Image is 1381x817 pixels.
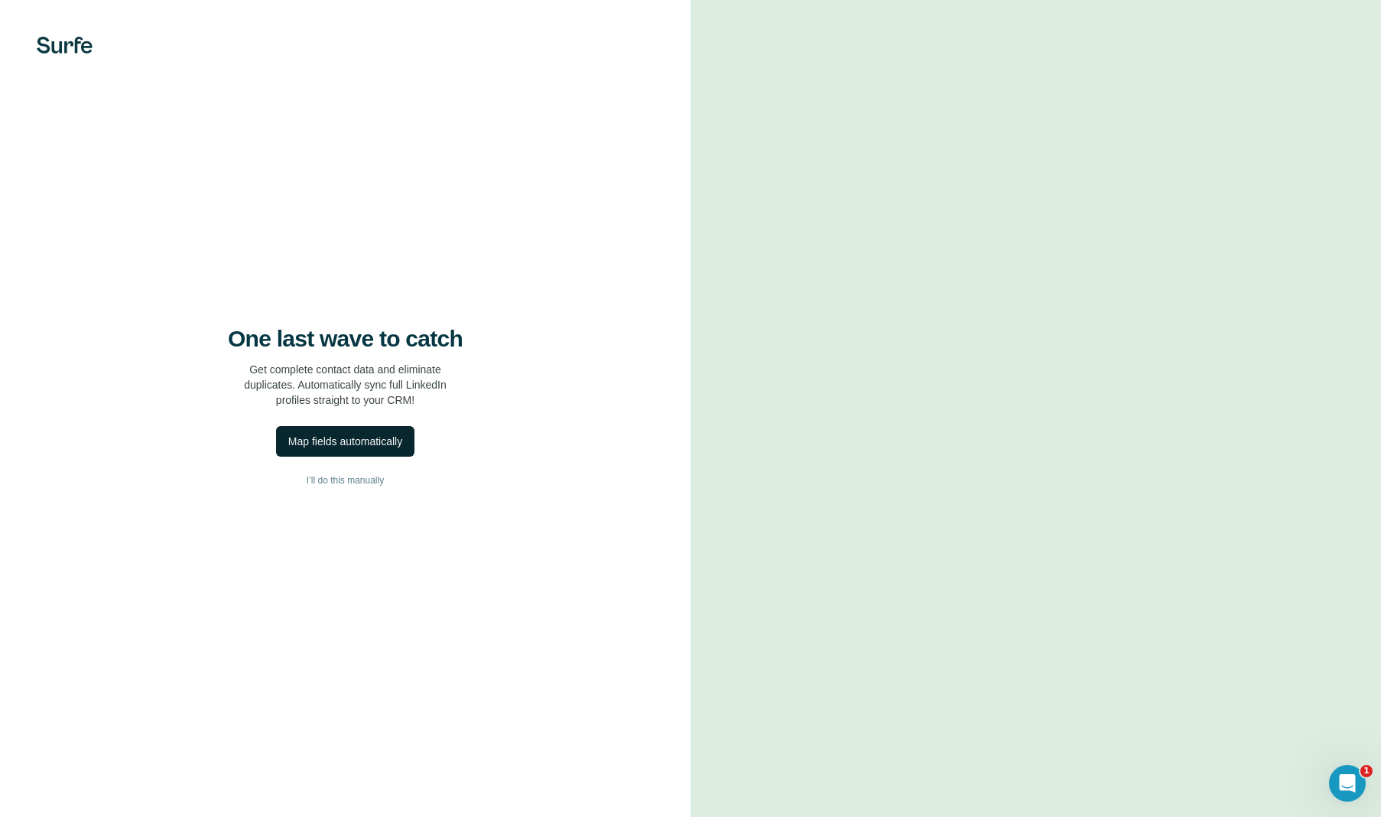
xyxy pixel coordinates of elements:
span: 1 [1360,765,1373,777]
img: Surfe's logo [37,37,93,54]
div: Map fields automatically [288,434,402,449]
span: I’ll do this manually [307,474,384,487]
h4: One last wave to catch [228,325,463,353]
button: I’ll do this manually [31,469,660,492]
p: Get complete contact data and eliminate duplicates. Automatically sync full LinkedIn profiles str... [244,362,447,408]
button: Map fields automatically [276,426,414,457]
iframe: Intercom live chat [1329,765,1366,802]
